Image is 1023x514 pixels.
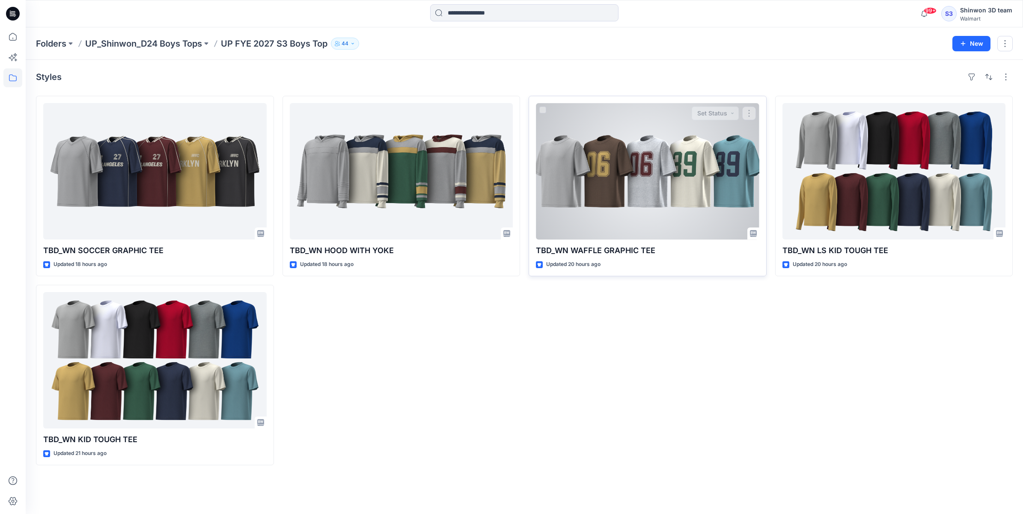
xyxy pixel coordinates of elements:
[536,245,759,257] p: TBD_WN WAFFLE GRAPHIC TEE
[924,7,937,14] span: 99+
[43,292,267,428] a: TBD_WN KID TOUGH TEE
[793,260,847,269] p: Updated 20 hours ago
[54,260,107,269] p: Updated 18 hours ago
[941,6,957,21] div: S3
[36,72,62,82] h4: Styles
[300,260,354,269] p: Updated 18 hours ago
[782,103,1006,239] a: TBD_WN LS KID TOUGH TEE
[331,38,359,50] button: 44
[36,38,66,50] a: Folders
[290,245,513,257] p: TBD_WN HOOD WITH YOKE
[782,245,1006,257] p: TBD_WN LS KID TOUGH TEE
[536,103,759,239] a: TBD_WN WAFFLE GRAPHIC TEE
[290,103,513,239] a: TBD_WN HOOD WITH YOKE
[546,260,601,269] p: Updated 20 hours ago
[85,38,202,50] a: UP_Shinwon_D24 Boys Tops
[952,36,990,51] button: New
[960,15,1012,22] div: Walmart
[43,103,267,239] a: TBD_WN SOCCER GRAPHIC TEE
[960,5,1012,15] div: Shinwon 3D team
[43,245,267,257] p: TBD_WN SOCCER GRAPHIC TEE
[43,434,267,446] p: TBD_WN KID TOUGH TEE
[221,38,327,50] p: UP FYE 2027 S3 Boys Top
[342,39,348,48] p: 44
[54,449,107,458] p: Updated 21 hours ago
